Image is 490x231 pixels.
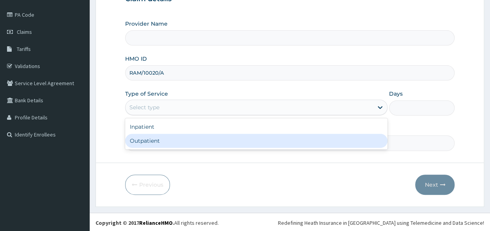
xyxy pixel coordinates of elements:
input: Enter HMO ID [125,65,455,80]
div: Redefining Heath Insurance in [GEOGRAPHIC_DATA] using Telemedicine and Data Science! [278,219,484,227]
div: Select type [129,103,159,111]
a: RelianceHMO [139,219,173,226]
div: Inpatient [125,120,387,134]
label: Provider Name [125,20,168,28]
span: Claims [17,28,32,35]
span: Tariffs [17,45,31,52]
div: Outpatient [125,134,387,148]
strong: Copyright © 2017 . [96,219,174,226]
label: Days [389,90,403,98]
label: Type of Service [125,90,168,98]
button: Previous [125,175,170,195]
label: HMO ID [125,55,147,63]
button: Next [415,175,455,195]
